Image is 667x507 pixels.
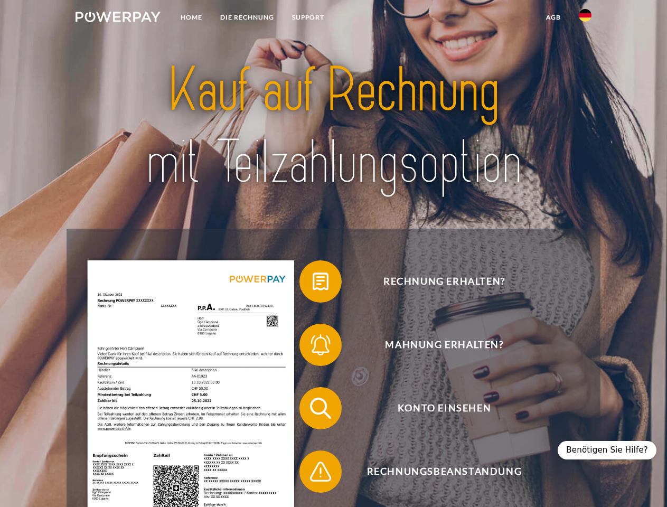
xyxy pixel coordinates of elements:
img: qb_search.svg [307,395,334,421]
button: Rechnung erhalten? [299,260,574,303]
span: Rechnungsbeanstandung [315,450,574,493]
a: agb [537,8,570,27]
span: Konto einsehen [315,387,574,429]
img: qb_warning.svg [307,458,334,485]
img: qb_bill.svg [307,268,334,295]
button: Rechnungsbeanstandung [299,450,574,493]
button: Konto einsehen [299,387,574,429]
img: de [579,9,591,22]
button: Mahnung erhalten? [299,324,574,366]
a: DIE RECHNUNG [211,8,283,27]
div: Benötigen Sie Hilfe? [558,441,656,459]
span: Mahnung erhalten? [315,324,574,366]
a: SUPPORT [283,8,333,27]
a: Home [172,8,211,27]
span: Rechnung erhalten? [315,260,574,303]
img: qb_bell.svg [307,332,334,358]
img: title-powerpay_de.svg [101,51,566,202]
img: logo-powerpay-white.svg [76,12,161,22]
